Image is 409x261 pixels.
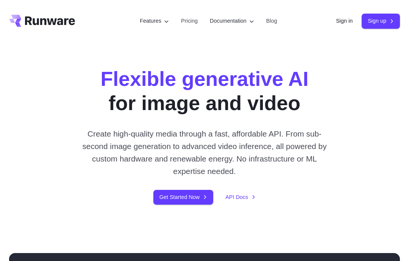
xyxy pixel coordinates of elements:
h1: for image and video [100,67,308,115]
a: Sign in [336,17,353,25]
a: Sign up [362,14,400,28]
strong: Flexible generative AI [100,67,308,90]
a: API Docs [225,193,256,202]
label: Documentation [210,17,254,25]
p: Create high-quality media through a fast, affordable API. From sub-second image generation to adv... [80,127,329,178]
label: Features [140,17,169,25]
a: Go to / [9,15,75,27]
a: Pricing [181,17,198,25]
a: Blog [266,17,277,25]
a: Get Started Now [153,190,213,205]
